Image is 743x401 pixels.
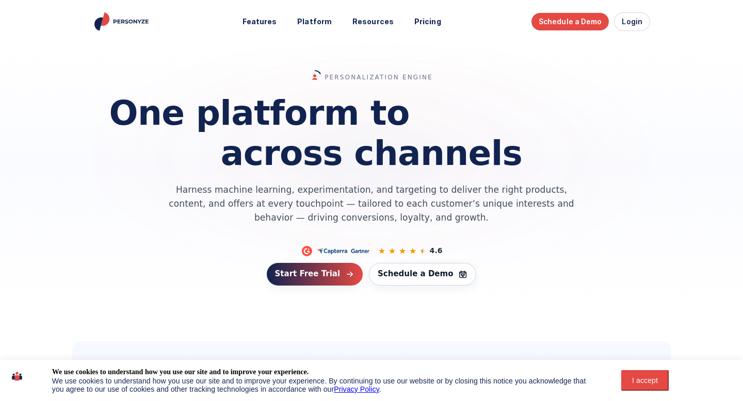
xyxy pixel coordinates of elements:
[531,13,609,30] a: Schedule a Demo
[345,12,401,31] button: Resources
[275,270,341,278] span: Start Free Trial
[614,12,650,31] a: Login
[235,12,448,31] nav: Main menu
[159,183,584,225] p: Harness machine learning, experimentation, and targeting to deliver the right products, content, ...
[83,5,660,39] header: Personyze site header
[627,376,663,385] div: I accept
[290,12,339,31] a: Platform
[334,385,379,393] a: Privacy Policy
[430,245,443,256] span: 4.6
[109,95,410,131] span: One platform to
[378,270,453,278] span: Schedule a Demo
[93,12,152,31] img: Personyze
[300,245,370,257] img: Trusted platforms
[52,367,309,377] div: We use cookies to understand how you use our site and to improve your experience.
[93,12,152,31] a: Personyze home
[12,367,22,385] img: icon
[369,263,476,286] a: Schedule a Demo
[407,12,448,31] a: Pricing
[267,263,363,286] a: Start Free Trial
[52,377,599,393] div: We use cookies to understand how you use our site and to improve your experience. By continuing t...
[621,370,669,391] button: I accept
[75,245,668,257] div: Social proof
[75,136,668,172] span: across channels
[235,12,284,31] button: Features
[310,73,433,82] span: Personalization Engine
